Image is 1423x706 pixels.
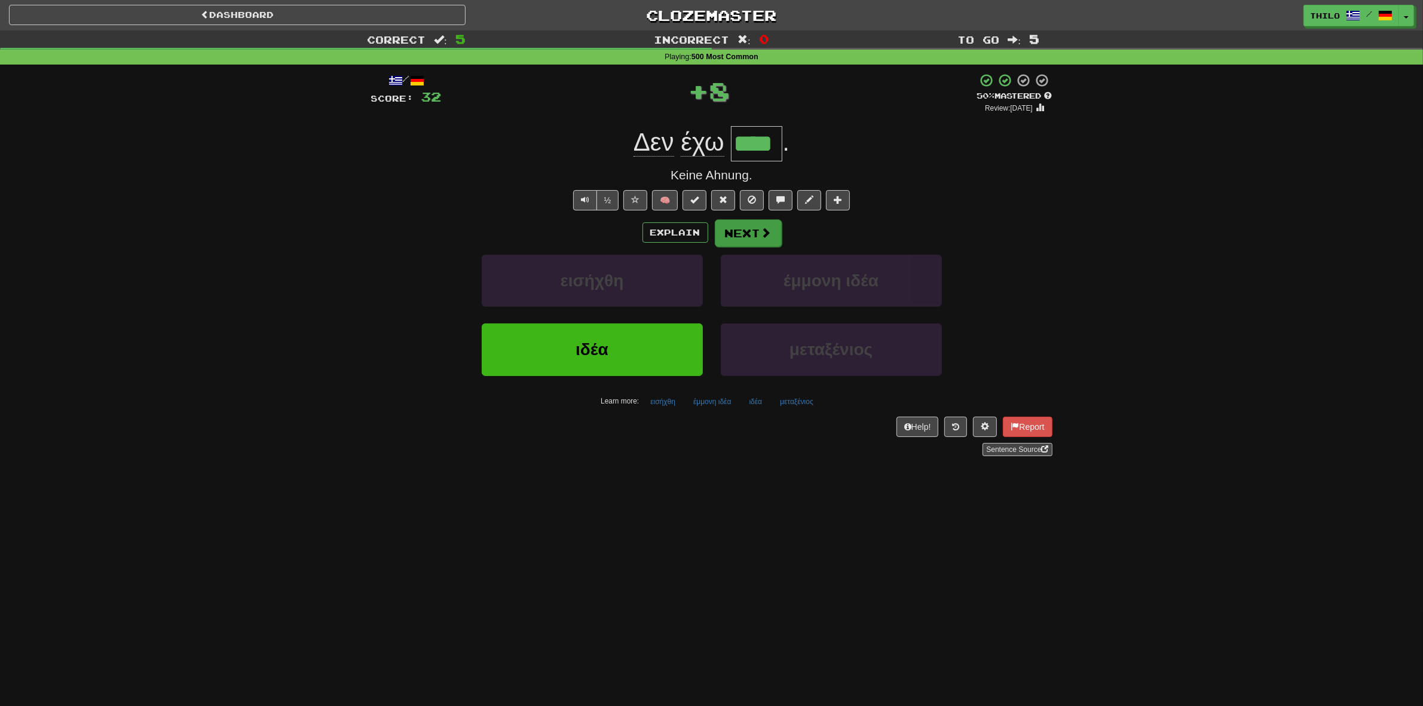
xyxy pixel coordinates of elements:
div: Text-to-speech controls [571,190,619,210]
button: Add to collection (alt+a) [826,190,850,210]
span: Δεν [634,128,674,157]
button: Help! [896,417,939,437]
span: : [434,35,447,45]
span: 32 [421,89,442,104]
div: / [371,73,442,88]
button: ιδέα [482,323,703,375]
span: 0 [759,32,769,46]
span: / [1366,10,1372,18]
span: : [1008,35,1021,45]
button: ½ [596,190,619,210]
span: 5 [1029,32,1039,46]
button: Next [715,219,782,247]
span: μεταξένιος [789,340,873,359]
span: 5 [455,32,466,46]
button: Reset to 0% Mastered (alt+r) [711,190,735,210]
button: 🧠 [652,190,678,210]
span: Incorrect [654,33,729,45]
a: Clozemaster [483,5,940,26]
button: Discuss sentence (alt+u) [769,190,792,210]
button: εισήχθη [644,393,682,411]
div: Keine Ahnung. [371,166,1052,184]
button: Edit sentence (alt+d) [797,190,821,210]
button: έμμονη ιδέα [721,255,942,307]
button: εισήχθη [482,255,703,307]
div: Mastered [977,91,1052,102]
span: Score: [371,93,414,103]
span: ιδέα [576,340,608,359]
button: Play sentence audio (ctl+space) [573,190,597,210]
button: Set this sentence to 100% Mastered (alt+m) [683,190,706,210]
a: Dashboard [9,5,466,25]
a: Sentence Source [983,443,1052,456]
span: έχω [681,128,724,157]
span: εισήχθη [561,271,624,290]
a: Thilo / [1303,5,1399,26]
span: : [737,35,751,45]
button: Round history (alt+y) [944,417,967,437]
span: To go [957,33,999,45]
span: Correct [367,33,426,45]
button: μεταξένιος [721,323,942,375]
button: έμμονη ιδέα [687,393,738,411]
small: Review: [DATE] [985,104,1033,112]
button: ιδέα [743,393,769,411]
strong: 500 Most Common [691,53,758,61]
small: Learn more: [601,397,639,405]
span: Thilo [1310,10,1340,21]
span: . [782,128,789,156]
button: Explain [642,222,708,243]
span: 50 % [977,91,995,100]
button: Favorite sentence (alt+f) [623,190,647,210]
button: Ignore sentence (alt+i) [740,190,764,210]
span: έμμονη ιδέα [784,271,879,290]
span: + [688,73,709,109]
button: μεταξένιος [773,393,820,411]
span: 8 [709,76,730,106]
button: Report [1003,417,1052,437]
